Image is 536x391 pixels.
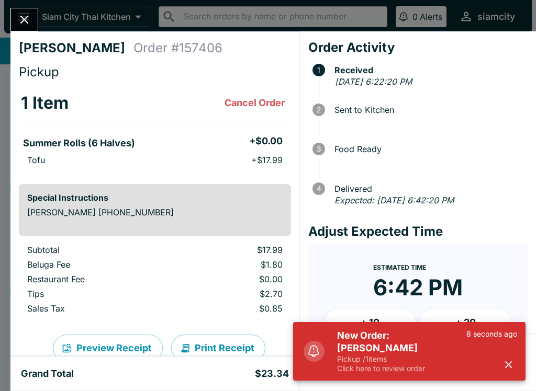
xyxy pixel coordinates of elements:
[420,309,511,336] button: + 20
[19,245,291,318] table: orders table
[184,289,282,299] p: $2.70
[337,329,466,354] h5: New Order: [PERSON_NAME]
[308,224,528,239] h4: Adjust Expected Time
[27,192,283,203] h6: Special Instructions
[337,364,466,373] p: Click here to review order
[23,137,135,149] h5: Summer Rolls (6 Halves)
[337,354,466,364] p: Pickup / 1 items
[334,195,454,205] em: Expected: [DATE] 6:42:20 PM
[249,135,283,147] h5: + $0.00
[317,145,321,153] text: 3
[19,84,291,176] table: orders table
[11,8,38,31] button: Close
[466,329,517,339] p: 8 seconds ago
[184,303,282,314] p: $0.85
[251,155,283,165] p: + $17.99
[325,309,416,336] button: + 10
[27,259,167,270] p: Beluga Fee
[316,185,321,193] text: 4
[373,263,426,271] span: Estimated Time
[317,106,321,114] text: 2
[27,207,283,217] p: [PERSON_NAME] [PHONE_NUMBER]
[329,144,528,154] span: Food Ready
[27,289,167,299] p: Tips
[184,274,282,284] p: $0.00
[27,303,167,314] p: Sales Tax
[27,155,45,165] p: Tofu
[19,64,59,79] span: Pickup
[184,259,282,270] p: $1.80
[19,40,133,56] h4: [PERSON_NAME]
[317,66,320,74] text: 1
[184,245,282,255] p: $17.99
[171,335,265,362] button: Print Receipt
[329,65,528,75] span: Received
[335,76,412,87] em: [DATE] 6:22:20 PM
[308,40,528,55] h4: Order Activity
[373,274,463,301] time: 6:42 PM
[133,40,222,56] h4: Order # 157406
[329,184,528,193] span: Delivered
[21,367,74,380] h5: Grand Total
[255,367,289,380] h5: $23.34
[27,274,167,284] p: Restaurant Fee
[21,93,69,113] h3: 1 Item
[53,335,163,362] button: Preview Receipt
[329,105,528,114] span: Sent to Kitchen
[27,245,167,255] p: Subtotal
[220,93,289,113] button: Cancel Order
